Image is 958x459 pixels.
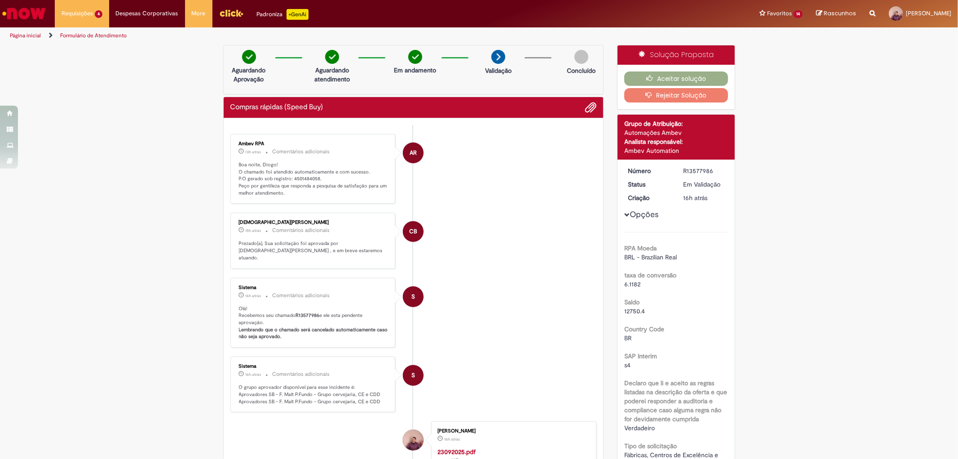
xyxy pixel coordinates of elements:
[437,428,587,434] div: [PERSON_NAME]
[10,32,41,39] a: Página inicial
[624,146,728,155] div: Ambev Automation
[411,286,415,307] span: S
[310,66,354,84] p: Aguardando atendimento
[296,312,320,319] b: R13577986
[95,10,102,18] span: 4
[60,32,127,39] a: Formulário de Atendimento
[394,66,436,75] p: Em andamento
[7,27,632,44] ul: Trilhas de página
[403,286,424,307] div: System
[246,149,261,155] span: 13h atrás
[239,305,388,341] p: Olá! Recebemos seu chamado e ele esta pendente aprovação.
[437,448,476,456] a: 23092025.pdf
[624,280,640,288] span: 6.1182
[409,221,417,242] span: CB
[683,180,725,189] div: Em Validação
[227,66,271,84] p: Aguardando Aprovação
[242,50,256,64] img: check-circle-green.png
[411,365,415,386] span: S
[767,9,792,18] span: Favoritos
[403,221,424,242] div: Chaiane Brock
[624,88,728,102] button: Rejeitar Solução
[239,141,388,147] div: Ambev RPA
[246,228,261,233] time: 29/09/2025 16:19:36
[239,285,388,290] div: Sistema
[491,50,505,64] img: arrow-next.png
[287,9,309,20] p: +GenAi
[624,128,728,137] div: Automações Ambev
[403,365,424,386] div: System
[683,193,725,202] div: 29/09/2025 16:00:20
[192,9,206,18] span: More
[239,364,388,369] div: Sistema
[621,180,676,189] dt: Status
[403,430,424,450] div: Diogo Goncalves De Lima
[485,66,512,75] p: Validação
[246,293,261,299] time: 29/09/2025 16:00:32
[246,228,261,233] span: 15h atrás
[624,334,631,342] span: BR
[624,253,677,261] span: BRL - Brazilian Real
[403,143,424,163] div: Ambev RPA
[624,298,640,306] b: Saldo
[624,137,728,146] div: Analista responsável:
[906,9,951,17] span: [PERSON_NAME]
[567,66,596,75] p: Concluído
[219,6,243,20] img: click_logo_yellow_360x200.png
[624,307,645,315] span: 12750.4
[574,50,588,64] img: img-circle-grey.png
[624,244,657,252] b: RPA Moeda
[239,326,389,340] b: Lembrando que o chamado será cancelado automaticamente caso não seja aprovado.
[624,379,727,423] b: Declaro que li e aceito as regras listadas na descrição da oferta e que poderei responder a audit...
[585,102,596,113] button: Adicionar anexos
[824,9,856,18] span: Rascunhos
[624,325,664,333] b: Country Code
[273,370,330,378] small: Comentários adicionais
[624,119,728,128] div: Grupo de Atribuição:
[408,50,422,64] img: check-circle-green.png
[624,361,631,369] span: s4
[624,271,676,279] b: taxa de conversão
[246,372,261,377] span: 16h atrás
[230,103,323,111] h2: Compras rápidas (Speed Buy) Histórico de tíquete
[410,142,417,164] span: AR
[683,194,707,202] span: 16h atrás
[618,45,735,65] div: Solução Proposta
[273,227,330,234] small: Comentários adicionais
[246,372,261,377] time: 29/09/2025 16:00:28
[246,293,261,299] span: 16h atrás
[621,193,676,202] dt: Criação
[624,424,655,432] span: Verdadeiro
[239,384,388,405] p: O grupo aprovador disponível para esse incidente é: Aprovadores SB - F. Malt P.Fundo - Grupo cerv...
[62,9,93,18] span: Requisições
[239,240,388,261] p: Prezado(a), Sua solicitação foi aprovada por [DEMOGRAPHIC_DATA][PERSON_NAME] , e em breve estarem...
[1,4,47,22] img: ServiceNow
[683,166,725,175] div: R13577986
[273,148,330,156] small: Comentários adicionais
[325,50,339,64] img: check-circle-green.png
[624,71,728,86] button: Aceitar solução
[239,161,388,197] p: Boa noite, Diogo! O chamado foi atendido automaticamente e com sucesso. P.O gerado sob registro: ...
[624,442,677,450] b: Tipo de solicitação
[246,149,261,155] time: 29/09/2025 19:02:42
[273,292,330,299] small: Comentários adicionais
[239,220,388,225] div: [DEMOGRAPHIC_DATA][PERSON_NAME]
[444,437,460,442] time: 29/09/2025 16:00:08
[621,166,676,175] dt: Número
[683,194,707,202] time: 29/09/2025 16:00:20
[624,352,657,360] b: SAP Interim
[257,9,309,20] div: Padroniza
[816,9,856,18] a: Rascunhos
[794,10,803,18] span: 14
[444,437,460,442] span: 16h atrás
[116,9,178,18] span: Despesas Corporativas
